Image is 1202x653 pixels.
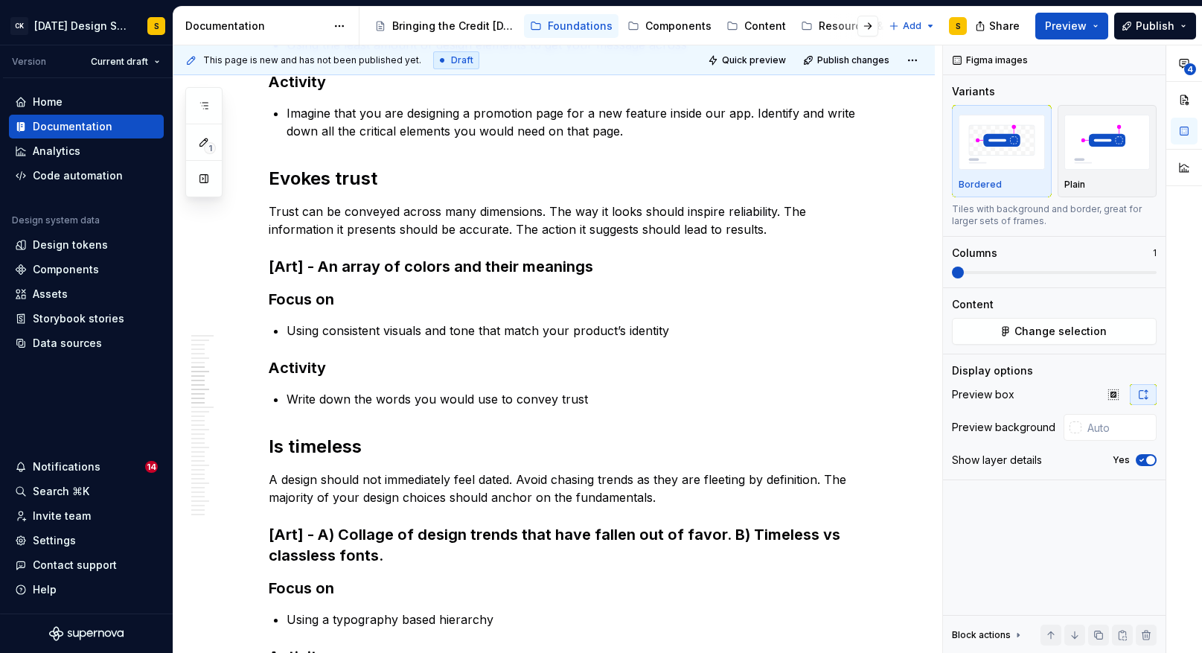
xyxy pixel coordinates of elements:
[703,50,793,71] button: Quick preview
[952,246,997,261] div: Columns
[9,578,164,602] button: Help
[968,13,1029,39] button: Share
[33,262,99,277] div: Components
[287,104,875,140] p: Imagine that you are designing a promotion page for a new feature inside our app. Identify and wr...
[145,461,158,473] span: 14
[287,611,875,628] p: Using a typography based hierarchy
[9,90,164,114] a: Home
[203,54,421,66] span: This page is new and has not been published yet.
[269,578,875,599] h3: Focus on
[33,484,89,499] div: Search ⌘K
[269,471,875,506] p: A design should not immediately feel dated. Avoid chasing trends as they are fleeting by definiti...
[269,167,875,191] h2: Evokes trust
[91,56,148,68] span: Current draft
[952,105,1052,197] button: placeholderBordered
[269,71,875,92] h3: Activity
[799,50,896,71] button: Publish changes
[9,307,164,331] a: Storybook stories
[451,54,473,66] span: Draft
[1035,13,1108,39] button: Preview
[9,504,164,528] a: Invite team
[33,582,57,597] div: Help
[952,297,994,312] div: Content
[959,179,1002,191] p: Bordered
[33,459,100,474] div: Notifications
[817,54,889,66] span: Publish changes
[1136,19,1174,34] span: Publish
[720,14,792,38] a: Content
[33,287,68,302] div: Assets
[33,119,112,134] div: Documentation
[204,142,216,154] span: 1
[952,629,1011,641] div: Block actions
[9,233,164,257] a: Design tokens
[368,14,521,38] a: Bringing the Credit [DATE] brand to life across products
[1058,105,1157,197] button: placeholderPlain
[744,19,786,34] div: Content
[33,509,91,523] div: Invite team
[884,16,940,36] button: Add
[269,524,875,566] h3: [Art] - A) Collage of design trends that have fallen out of favor. B) Timeless vs classless fonts.
[33,144,80,159] div: Analytics
[12,56,46,68] div: Version
[9,553,164,577] button: Contact support
[959,115,1045,169] img: placeholder
[645,19,712,34] div: Components
[1184,63,1196,75] span: 4
[722,54,786,66] span: Quick preview
[795,14,919,38] a: Resources & tools
[952,625,1024,646] div: Block actions
[269,435,875,459] h2: Is timeless
[154,20,159,32] div: S
[9,139,164,163] a: Analytics
[33,336,102,351] div: Data sources
[1153,247,1157,259] p: 1
[9,455,164,479] button: Notifications14
[1045,19,1087,34] span: Preview
[9,480,164,503] button: Search ⌘K
[33,238,108,252] div: Design tokens
[952,387,1014,402] div: Preview box
[33,311,124,326] div: Storybook stories
[269,289,875,310] h3: Focus on
[956,20,961,32] div: S
[1114,13,1196,39] button: Publish
[9,258,164,281] a: Components
[621,14,717,38] a: Components
[989,19,1020,34] span: Share
[9,529,164,552] a: Settings
[1113,454,1130,466] label: Yes
[33,95,63,109] div: Home
[84,51,167,72] button: Current draft
[185,19,326,34] div: Documentation
[524,14,618,38] a: Foundations
[1081,414,1157,441] input: Auto
[9,282,164,306] a: Assets
[269,357,875,378] h3: Activity
[952,84,995,99] div: Variants
[269,203,875,238] p: Trust can be conveyed across many dimensions. The way it looks should inspire reliability. The in...
[952,453,1042,468] div: Show layer details
[952,363,1033,378] div: Display options
[49,626,124,641] svg: Supernova Logo
[952,318,1157,345] button: Change selection
[1014,324,1107,339] span: Change selection
[368,11,881,41] div: Page tree
[287,322,875,340] p: Using consistent visuals and tone that match your product’s identity
[9,115,164,138] a: Documentation
[392,19,515,34] div: Bringing the Credit [DATE] brand to life across products
[1064,179,1085,191] p: Plain
[1064,115,1151,169] img: placeholder
[269,256,875,277] h3: [Art] - An array of colors and their meanings
[819,19,913,34] div: Resources & tools
[952,420,1055,435] div: Preview background
[33,168,123,183] div: Code automation
[903,20,921,32] span: Add
[33,558,117,573] div: Contact support
[952,203,1157,227] div: Tiles with background and border, great for larger sets of frames.
[12,214,100,226] div: Design system data
[287,390,875,408] p: Write down the words you would use to convey trust
[548,19,613,34] div: Foundations
[10,17,28,35] div: CK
